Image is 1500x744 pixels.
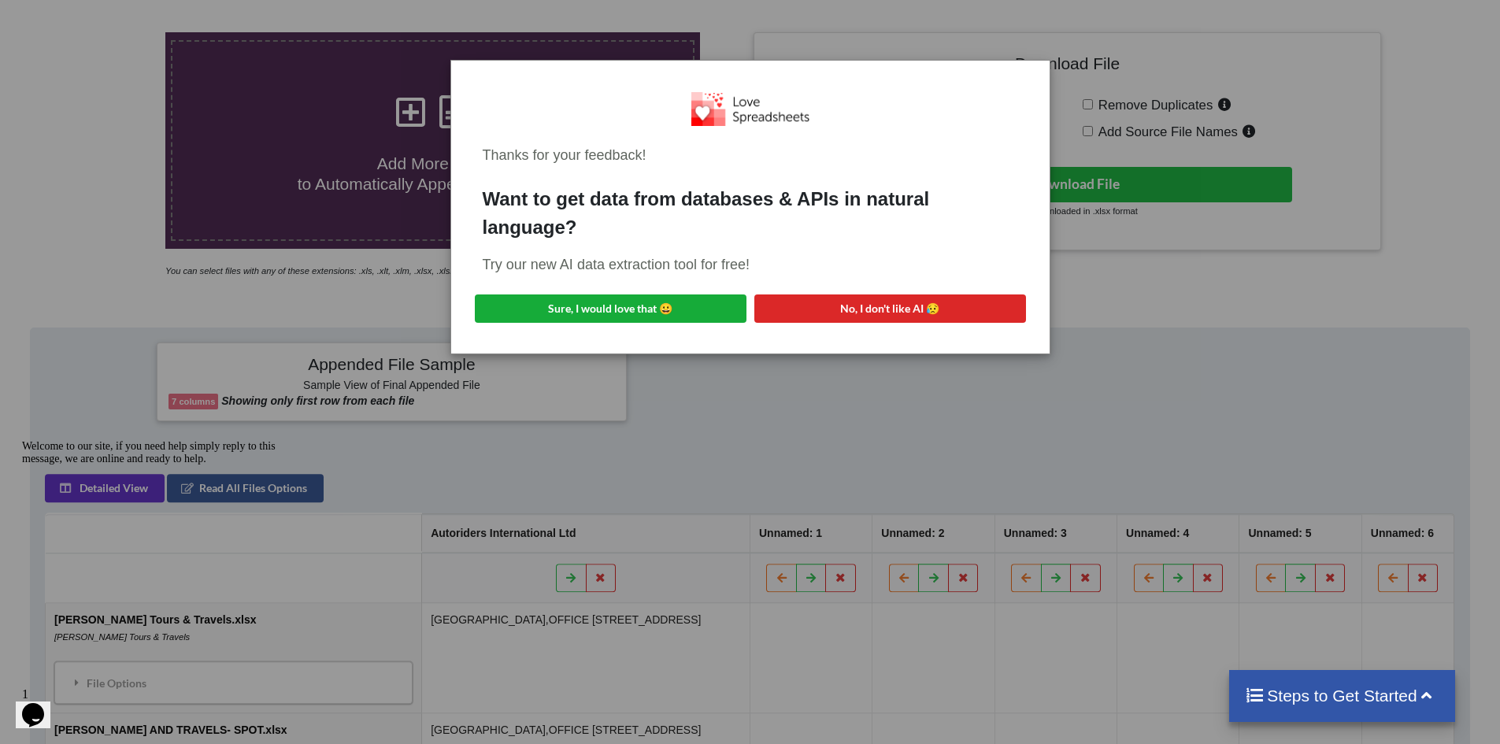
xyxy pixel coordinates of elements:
[754,294,1026,323] button: No, I don't like AI 😥
[6,6,290,31] div: Welcome to our site, if you need help simply reply to this message, we are online and ready to help.
[1245,686,1439,705] h4: Steps to Get Started
[691,92,809,126] img: Logo.png
[16,681,66,728] iframe: chat widget
[475,294,746,323] button: Sure, I would love that 😀
[483,185,1018,242] div: Want to get data from databases & APIs in natural language?
[16,434,299,673] iframe: chat widget
[6,6,260,31] span: Welcome to our site, if you need help simply reply to this message, we are online and ready to help.
[483,145,1018,166] div: Thanks for your feedback!
[483,254,1018,276] div: Try our new AI data extraction tool for free!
